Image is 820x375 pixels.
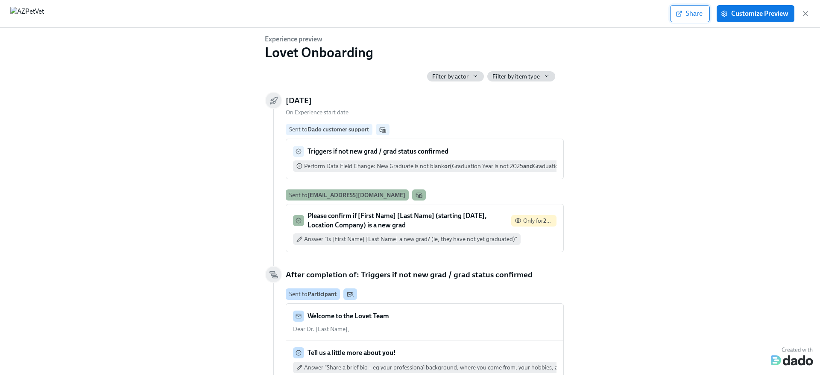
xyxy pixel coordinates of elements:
[432,73,469,81] span: Filter by actor
[444,163,450,170] strong: or
[293,211,556,230] div: Please confirm if [First Name] [Last Name] (starting [DATE], Location Company) is a new gradOnly ...
[293,146,556,157] div: Triggers if not new grad / grad status confirmed
[286,269,533,280] h5: After completion of: Triggers if not new grad / grad status confirmed
[286,95,312,106] h5: [DATE]
[533,163,605,170] span: Graduation Year is not blank
[293,326,349,333] span: Dear Dr. [Last Name],
[307,291,337,297] strong: Participant
[543,217,570,224] strong: 2025 grad
[304,235,517,243] span: Answer "Is [First Name] [Last Name] a new grad? (ie, they have not yet graduated)"
[289,191,405,199] div: Sent to
[286,109,348,116] span: On Experience start date
[289,125,369,134] div: Sent to
[427,71,484,81] button: Filter by actor
[379,126,386,133] svg: Work Email
[304,363,602,372] span: Answer "Share a brief bio – eg your professional background, where you come from, your hobbies, a...
[293,311,556,322] div: Welcome to the Lovet Team
[452,163,523,170] span: Graduation Year is not 2025
[307,212,486,229] strong: Please confirm if [First Name] [Last Name] (starting [DATE], Location Company) is a new grad
[523,217,570,224] span: Only for
[677,9,703,18] span: Share
[304,162,607,170] span: Perform Data Field Change :
[265,44,373,61] h2: Lovet Onboarding
[416,192,422,198] svg: Work Email
[487,71,555,81] button: Filter by item type
[377,163,444,170] span: New Graduate is not blank
[670,5,710,22] button: Share
[307,147,448,155] strong: Triggers if not new grad / grad status confirmed
[723,9,788,18] span: Customize Preview
[492,73,540,81] span: Filter by item type
[771,345,813,366] img: Dado
[265,35,373,44] h6: Experience preview
[307,126,369,133] strong: Dado customer support
[307,349,396,357] strong: Tell us a little more about you!
[293,347,556,358] div: Tell us a little more about you!
[289,290,337,298] div: Sent to
[10,7,44,20] img: AZPetVet
[717,5,794,22] button: Customize Preview
[347,291,354,298] svg: Personal Email
[523,163,533,170] strong: and
[307,312,389,320] strong: Welcome to the Lovet Team
[450,163,452,170] span: (
[307,192,405,198] strong: [EMAIL_ADDRESS][DOMAIN_NAME]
